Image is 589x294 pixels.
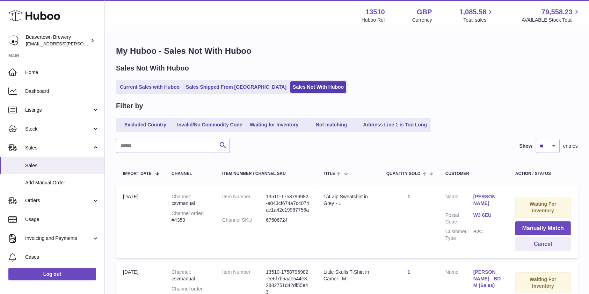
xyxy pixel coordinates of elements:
h1: My Huboo - Sales Not With Huboo [116,45,578,57]
strong: Waiting For Inventory [530,277,556,289]
strong: Waiting For Inventory [530,201,556,213]
div: csvmanual [172,269,208,282]
div: 1/4 Zip Sweatshirt in Grey - L [323,193,372,207]
div: Channel [172,171,208,176]
span: Title [323,171,335,176]
a: Sales Shipped From [GEOGRAPHIC_DATA] [183,81,289,93]
a: Not matching [304,119,359,131]
div: Little Skulls T-Shirt in Camel - M [323,269,372,282]
dd: 13510-1758796982-e043cf674a7c4074ac1a42c19967756a [266,193,310,213]
span: Home [25,69,99,76]
dt: Name [445,269,473,291]
span: Orders [25,197,92,204]
a: 1 [407,269,410,275]
span: Stock [25,126,92,132]
dd: B2C [473,228,501,242]
a: Sales Not With Huboo [290,81,346,93]
a: W3 6EU [473,212,501,219]
div: Huboo Ref [362,17,385,23]
a: Log out [8,268,96,280]
div: #4359 [172,210,208,223]
span: Usage [25,216,99,223]
div: csvmanual [172,193,208,207]
a: 79,558.23 AVAILABLE Stock Total [522,7,581,23]
span: Invoicing and Payments [25,235,92,242]
dt: Item Number [222,193,266,213]
span: entries [563,143,578,149]
a: Current Sales with Huboo [117,81,182,93]
span: AVAILABLE Stock Total [522,17,581,23]
a: Address Line 1 is Too Long [361,119,430,131]
span: Import date [123,171,152,176]
span: Dashboard [25,88,99,95]
a: 1,085.58 Total sales [459,7,495,23]
a: Waiting for Inventory [246,119,302,131]
button: Manually Match [515,221,571,236]
dt: Customer Type [445,228,473,242]
span: Quantity Sold [386,171,421,176]
a: [PERSON_NAME] - BDM (Sales) [473,269,501,289]
div: Item Number / Channel SKU [222,171,310,176]
dt: Postal Code [445,212,473,225]
span: 1,085.58 [459,7,487,17]
dt: Channel SKU [222,217,266,223]
img: kit.lowe@beavertownbrewery.co.uk [8,35,19,46]
strong: Channel order [172,211,204,216]
strong: 13510 [365,7,385,17]
dt: Name [445,193,473,208]
a: Excluded Country [117,119,173,131]
h2: Sales Not With Huboo [116,64,189,73]
strong: Channel [172,194,191,199]
a: [PERSON_NAME] [473,193,501,207]
strong: Channel [172,269,191,275]
div: Currency [412,17,432,23]
label: Show [519,143,532,149]
h2: Filter by [116,101,143,111]
div: Beavertown Brewery [26,34,89,47]
span: 79,558.23 [541,7,573,17]
span: Sales [25,145,92,151]
span: Total sales [463,17,494,23]
span: Add Manual Order [25,179,99,186]
div: Action / Status [515,171,571,176]
span: Listings [25,107,92,113]
span: [EMAIL_ADDRESS][PERSON_NAME][DOMAIN_NAME] [26,41,140,46]
a: 1 [407,194,410,199]
td: [DATE] [116,186,165,258]
strong: GBP [417,7,432,17]
strong: Channel order [172,286,204,292]
dd: 67506724 [266,217,310,223]
button: Cancel [515,237,571,251]
a: Invalid/No Commodity Code [175,119,245,131]
span: Cases [25,254,99,260]
span: Sales [25,162,99,169]
div: Customer [445,171,501,176]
